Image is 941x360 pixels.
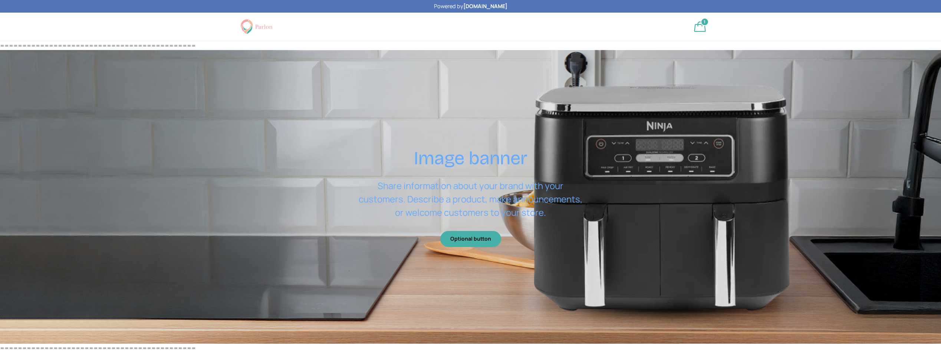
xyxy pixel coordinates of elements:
[434,2,507,10] p: Powered by
[440,231,501,247] a: Optional button
[354,179,588,219] p: Share information about your brand with your customers. Describe a product, make announcements, o...
[463,3,507,10] strong: [DOMAIN_NAME]
[354,147,588,170] h2: Image banner
[704,19,705,24] span: 1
